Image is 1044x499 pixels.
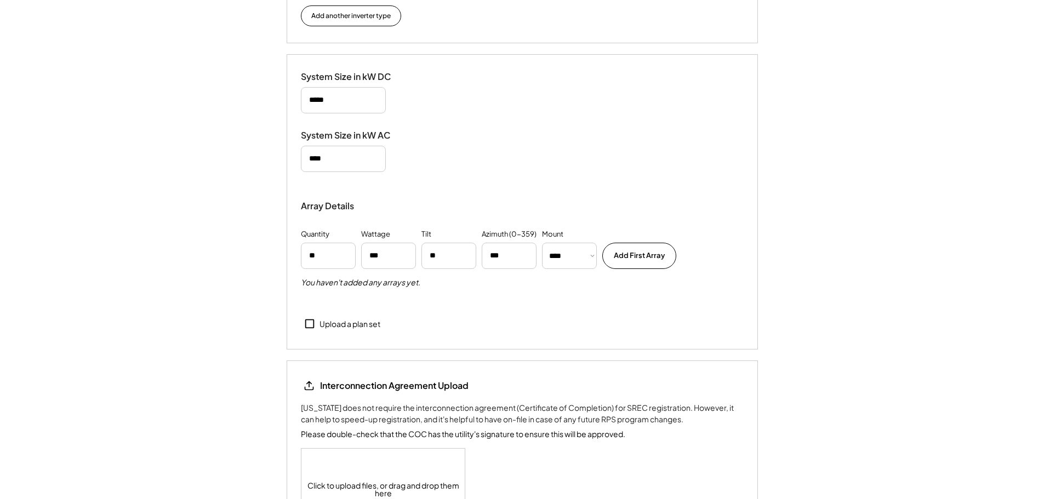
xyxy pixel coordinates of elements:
div: System Size in kW DC [301,71,410,83]
div: Mount [542,229,563,240]
button: Add another inverter type [301,5,401,26]
button: Add First Array [602,243,676,269]
div: [US_STATE] does not require the interconnection agreement (Certificate of Completion) for SREC re... [301,402,744,425]
div: Wattage [361,229,390,240]
div: Interconnection Agreement Upload [320,380,469,392]
div: Upload a plan set [320,319,380,330]
div: Quantity [301,229,329,240]
div: Tilt [421,229,431,240]
div: Please double-check that the COC has the utility's signature to ensure this will be approved. [301,428,625,440]
div: Azimuth (0-359) [482,229,537,240]
h5: You haven't added any arrays yet. [301,277,420,288]
div: Array Details [301,199,356,213]
div: System Size in kW AC [301,130,410,141]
